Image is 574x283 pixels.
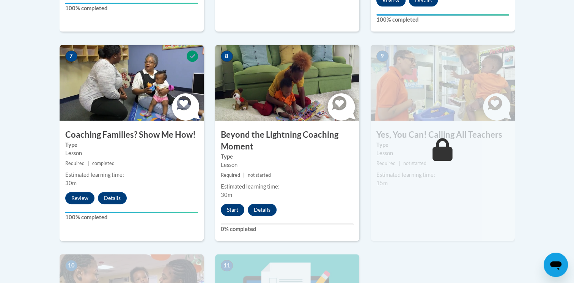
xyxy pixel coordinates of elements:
[65,192,94,204] button: Review
[60,129,204,141] h3: Coaching Families? Show Me How!
[65,180,77,186] span: 30m
[376,180,388,186] span: 15m
[221,182,354,191] div: Estimated learning time:
[376,160,396,166] span: Required
[376,171,509,179] div: Estimated learning time:
[65,3,198,4] div: Your progress
[65,4,198,13] label: 100% completed
[221,204,244,216] button: Start
[221,153,354,161] label: Type
[243,172,245,178] span: |
[221,260,233,271] span: 11
[544,253,568,277] iframe: Button to launch messaging window
[88,160,89,166] span: |
[221,172,240,178] span: Required
[221,50,233,62] span: 8
[65,160,85,166] span: Required
[215,129,359,153] h3: Beyond the Lightning Coaching Moment
[399,160,400,166] span: |
[376,50,388,62] span: 9
[60,45,204,121] img: Course Image
[376,141,509,149] label: Type
[248,204,277,216] button: Details
[65,213,198,222] label: 100% completed
[65,141,198,149] label: Type
[65,50,77,62] span: 7
[221,192,232,198] span: 30m
[65,260,77,271] span: 10
[65,212,198,213] div: Your progress
[92,160,115,166] span: completed
[248,172,271,178] span: not started
[221,161,354,169] div: Lesson
[371,45,515,121] img: Course Image
[215,45,359,121] img: Course Image
[403,160,426,166] span: not started
[376,149,509,157] div: Lesson
[376,14,509,16] div: Your progress
[376,16,509,24] label: 100% completed
[65,149,198,157] div: Lesson
[65,171,198,179] div: Estimated learning time:
[221,225,354,233] label: 0% completed
[98,192,127,204] button: Details
[371,129,515,141] h3: Yes, You Can! Calling All Teachers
